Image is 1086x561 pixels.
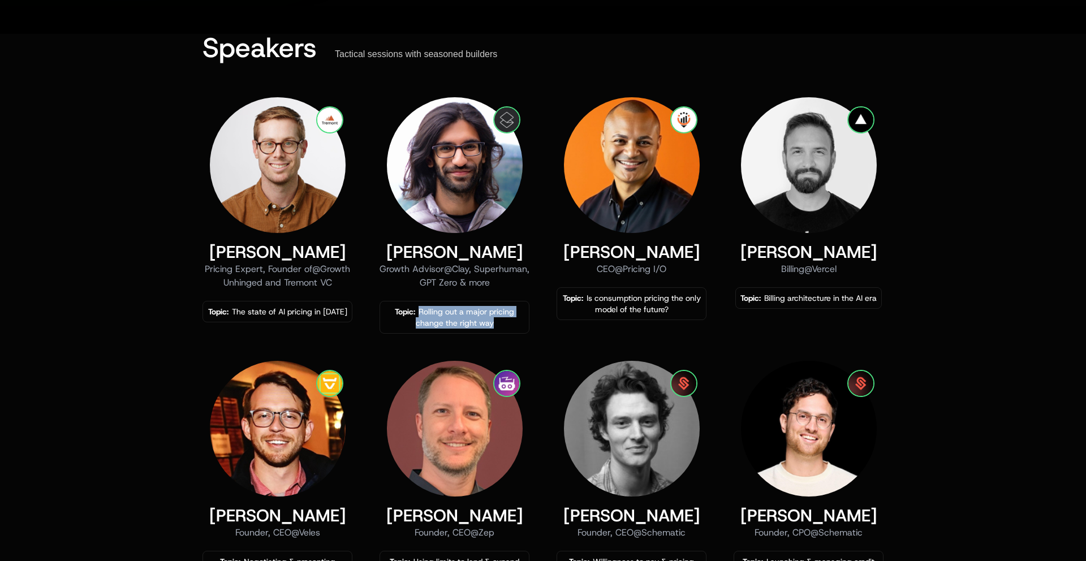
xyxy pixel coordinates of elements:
img: Daniel Chalef [387,361,523,497]
div: Founder, CPO @ Schematic [734,526,884,540]
div: Pricing Expert, Founder of @ Growth Unhinged and Tremont VC [202,262,352,290]
img: Schematic [670,370,697,397]
span: Topic: [208,307,229,317]
span: Speakers [202,29,317,66]
div: [PERSON_NAME] [380,242,529,262]
div: Founder, CEO @ Zep [380,526,529,540]
span: Topic: [563,293,583,303]
div: [PERSON_NAME] [735,242,882,262]
div: Rolling out a major pricing change the right way [385,306,524,329]
div: Growth Advisor @ Clay, Superhuman, GPT Zero & more [380,262,529,290]
img: Gaurav Vohra [387,97,523,233]
img: Kyle Poyar [210,97,346,233]
img: Zep [493,370,520,397]
div: [PERSON_NAME] [557,506,706,526]
img: Marcos Rivera [564,97,700,233]
img: Schematic [847,370,874,397]
img: Veles [316,370,343,397]
span: Topic: [395,307,415,317]
div: [PERSON_NAME] [380,506,529,526]
div: Billing @ Vercel [735,262,882,276]
img: Gio Hobbins [741,361,877,497]
img: Growth Unhinged and Tremont VC [316,106,343,133]
img: Simon Ooley [210,361,346,497]
span: Topic: [740,293,761,303]
div: The state of AI pricing in [DATE] [208,306,347,317]
div: Tactical sessions with seasoned builders [335,49,497,60]
img: Vercel [847,106,874,133]
img: Fynn Glover [564,361,700,497]
div: [PERSON_NAME] [734,506,884,526]
div: [PERSON_NAME] [202,242,352,262]
div: [PERSON_NAME] [202,506,352,526]
img: Clay, Superhuman, GPT Zero & more [493,106,520,133]
div: Founder, CEO @ Veles [202,526,352,540]
img: Pricing I/O [670,106,697,133]
div: Founder, CEO @ Schematic [557,526,706,540]
div: [PERSON_NAME] [557,242,706,262]
img: Shar Dara [741,97,877,233]
div: Billing architecture in the AI era [740,292,877,304]
div: CEO @ Pricing I/O [557,262,706,276]
div: Is consumption pricing the only model of the future? [562,292,701,315]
